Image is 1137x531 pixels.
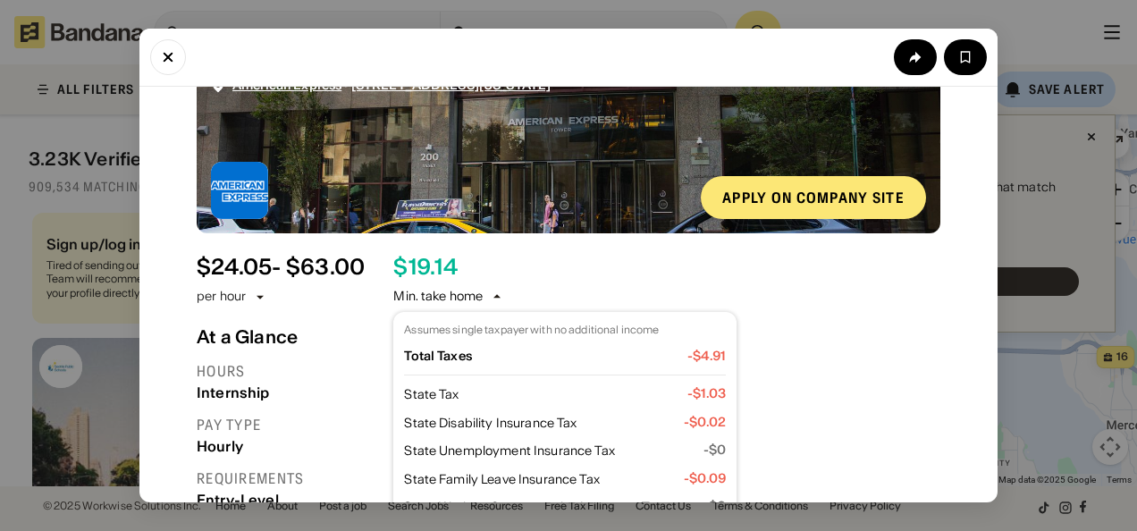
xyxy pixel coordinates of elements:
div: -$ 0 [703,442,726,460]
div: Benefits [576,362,940,381]
div: State Disability Insurance Tax [404,415,683,433]
div: -$ 0.02 [684,415,727,433]
div: At a Glance [197,326,940,348]
div: Min. take home [393,288,504,306]
div: $ 19.14 [393,255,457,281]
div: Total Taxes [404,349,686,364]
div: Apply on company site [722,190,905,205]
div: State Family Leave Insurance Tax [404,471,683,489]
div: per hour [197,288,246,306]
div: -$ 0.09 [684,471,727,489]
div: Internship [197,384,561,401]
img: American Express logo [211,162,268,219]
div: -$ 1.03 [687,386,727,404]
div: Hourly [197,438,561,455]
div: Requirements [197,469,561,488]
button: Close [150,39,186,75]
div: Entry-Level [197,492,561,509]
div: State Tax [404,386,686,404]
div: Hours [197,362,561,381]
div: Assumes single taxpayer with no additional income [404,323,726,338]
div: Pay type [197,416,561,434]
div: $ 24.05 - $63.00 [197,255,365,281]
div: State Unemployment Insurance Tax [404,442,703,460]
div: -$ 0 [703,499,726,517]
div: State Workers Compensation Insurance Tax [404,499,703,517]
div: -$ 4.91 [687,349,727,364]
